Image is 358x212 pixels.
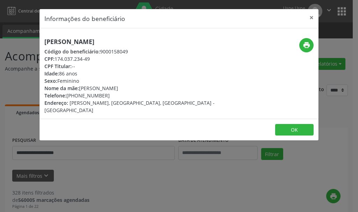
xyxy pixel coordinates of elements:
[44,100,68,106] span: Endereço:
[44,100,215,114] span: [PERSON_NAME], [GEOGRAPHIC_DATA], [GEOGRAPHIC_DATA] - [GEOGRAPHIC_DATA]
[303,41,310,49] i: print
[299,38,314,52] button: print
[44,38,221,45] h5: [PERSON_NAME]
[44,85,221,92] div: [PERSON_NAME]
[305,9,318,26] button: Close
[44,92,66,99] span: Telefone:
[44,77,221,85] div: Feminino
[44,55,221,63] div: 174.037.234-49
[44,48,100,55] span: Código do beneficiário:
[44,70,59,77] span: Idade:
[44,78,57,84] span: Sexo:
[44,14,125,23] h5: Informações do beneficiário
[44,70,221,77] div: 86 anos
[44,48,221,55] div: 9000158049
[44,85,79,92] span: Nome da mãe:
[44,63,72,70] span: CPF Titular:
[44,92,221,99] div: [PHONE_NUMBER]
[44,63,221,70] div: --
[44,56,55,62] span: CPF:
[275,124,314,136] button: OK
